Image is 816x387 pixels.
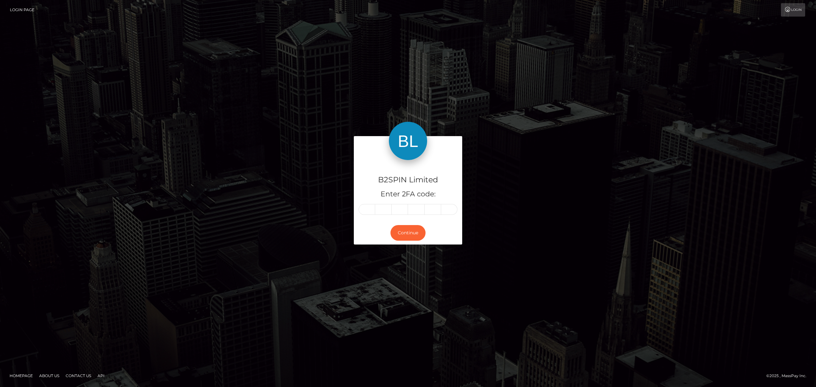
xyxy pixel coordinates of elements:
button: Continue [390,225,426,241]
a: Homepage [7,371,35,381]
h4: B2SPIN Limited [359,174,457,186]
a: Login Page [10,3,34,17]
a: Login [781,3,805,17]
a: API [95,371,107,381]
h5: Enter 2FA code: [359,189,457,199]
a: About Us [37,371,62,381]
img: B2SPIN Limited [389,122,427,160]
a: Contact Us [63,371,94,381]
div: © 2025 , MassPay Inc. [766,372,811,379]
